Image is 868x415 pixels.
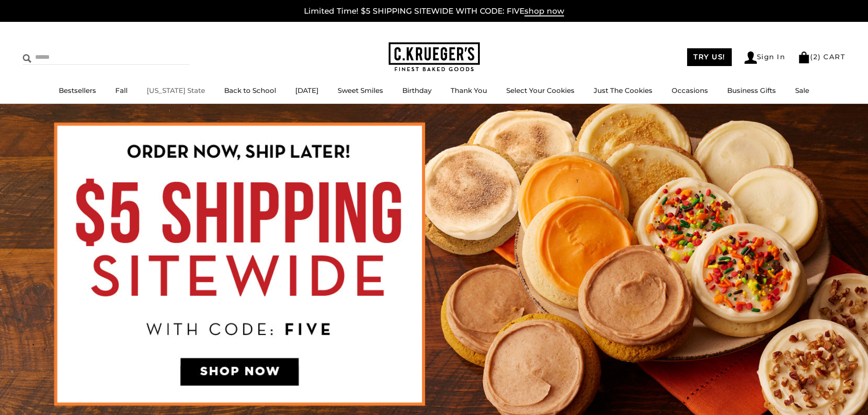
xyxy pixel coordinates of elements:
[338,86,383,95] a: Sweet Smiles
[304,6,564,16] a: Limited Time! $5 SHIPPING SITEWIDE WITH CODE: FIVEshop now
[745,51,786,64] a: Sign In
[672,86,708,95] a: Occasions
[451,86,487,95] a: Thank You
[23,54,31,63] img: Search
[745,51,757,64] img: Account
[795,86,809,95] a: Sale
[798,51,810,63] img: Bag
[727,86,776,95] a: Business Gifts
[594,86,652,95] a: Just The Cookies
[389,42,480,72] img: C.KRUEGER'S
[295,86,318,95] a: [DATE]
[687,48,732,66] a: TRY US!
[23,50,131,64] input: Search
[224,86,276,95] a: Back to School
[798,52,845,61] a: (2) CART
[59,86,96,95] a: Bestsellers
[147,86,205,95] a: [US_STATE] State
[115,86,128,95] a: Fall
[506,86,575,95] a: Select Your Cookies
[524,6,564,16] span: shop now
[813,52,818,61] span: 2
[402,86,431,95] a: Birthday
